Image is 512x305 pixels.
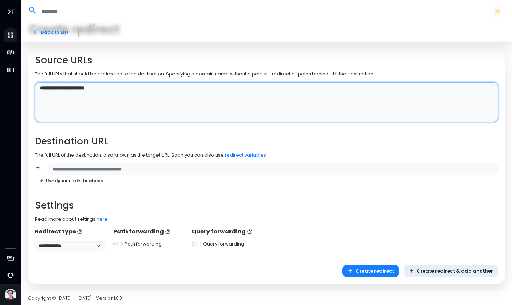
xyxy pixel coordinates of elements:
[203,241,244,248] label: Query forwarding
[35,175,107,186] button: Use dynamic destinations
[35,227,107,236] p: Redirect type
[28,295,122,301] span: Copyright © [DATE] - [DATE] | Version 1.0.0
[125,241,162,248] label: Path forwarding
[192,227,263,236] p: Query forwarding
[35,136,498,147] h2: Destination URL
[97,216,108,222] a: here
[35,200,498,211] h2: Settings
[28,26,74,38] a: Back to List
[225,152,266,158] a: redirect variables
[4,5,17,19] button: Toggle Aside
[5,289,16,301] img: Avatar
[113,227,185,236] p: Path forwarding
[35,152,498,159] p: The full URL of the destination, also known as the target URL. Soon you can also use .
[35,70,498,78] p: The full URLs that should be redirected to the destination. Specifying a domain name without a pa...
[35,216,498,223] p: Read more about settings .
[342,265,399,277] button: Create redirect
[35,55,498,66] h2: Source URLs
[404,265,498,277] button: Create redirect & add another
